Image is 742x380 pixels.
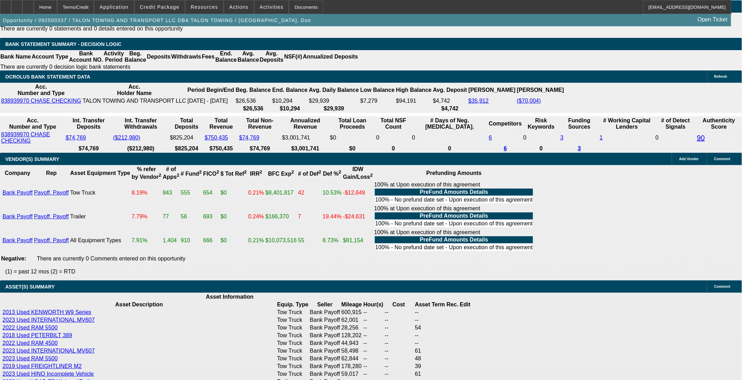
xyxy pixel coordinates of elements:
th: Int. Transfer Deposits [65,117,112,130]
th: Asset Term Recommendation [414,301,459,308]
td: -- [363,317,384,324]
th: [PERSON_NAME] [517,83,564,97]
div: 100% at Upon execution of this agreement [374,205,534,228]
td: 10.53% [322,181,342,204]
td: 128,202 [341,332,363,339]
td: $29,939 [309,97,359,104]
a: ($70,004) [517,98,541,104]
td: Bank Payoff [310,363,340,370]
sup: 2 [291,169,294,175]
b: % refer by Vendor [131,166,161,180]
td: 58,498 [341,347,363,354]
sup: 2 [319,169,321,175]
th: [PERSON_NAME] [468,83,516,97]
th: Avg. Deposit [433,83,467,97]
th: 0 [376,145,411,152]
sup: 2 [177,172,179,178]
td: 100% - No prefund date set - Upon execution of this agreement [375,196,533,203]
th: 0 [523,145,559,152]
b: Asset Information [206,294,254,300]
th: Acc. Number and Type [1,117,65,130]
td: 44,943 [341,340,363,347]
th: $0 [330,145,375,152]
b: FICO [203,171,219,177]
td: 0 [655,131,696,144]
td: 0.21% [248,181,264,204]
th: Beg. Balance [124,50,146,63]
td: -- [384,347,413,354]
td: 843 [162,181,180,204]
span: Application [100,4,128,10]
th: Total Non-Revenue [239,117,281,130]
td: 910 [181,229,202,252]
a: 2022 Used RAM 5500 [2,325,58,331]
th: 0 [412,145,488,152]
th: $750,435 [204,145,238,152]
th: $4,742 [433,105,467,112]
th: Low Balance [360,83,395,97]
td: All Equipment Types [70,229,130,252]
th: Equip. Type [277,301,309,308]
span: Activities [260,4,284,10]
a: $750,435 [205,135,228,141]
td: $0 [220,205,247,228]
td: Bank Payoff [310,340,340,347]
div: 100% at Upon execution of this agreement [374,182,534,204]
td: Tow Truck [277,340,309,347]
b: IDW Gain/Loss [343,166,373,180]
td: Tow Truck [277,324,309,331]
span: Add Vendor [679,157,699,161]
b: $ Tot Ref [221,171,247,177]
td: -- [363,371,384,378]
td: 693 [203,205,220,228]
a: 2023 Used INTERNATIONAL MV607 [2,317,95,323]
td: -- [384,317,413,324]
b: Negative: [1,256,26,262]
th: Avg. Deposits [259,50,284,63]
p: (1) = past 12 mos (2) = RTD [5,269,742,275]
td: 100% - No prefund date set - Upon execution of this agreement [375,220,533,227]
th: Annualized Deposits [303,50,358,63]
td: $81,154 [343,229,373,252]
b: PreFund Amounts Details [420,237,488,243]
span: OCROLUS BANK STATEMENT DATA [5,74,90,80]
th: ($212,980) [113,145,169,152]
td: 62,844 [341,355,363,362]
td: $26,536 [235,97,271,104]
td: -- [384,340,413,347]
p: There are currently 0 statements and 0 details entered on this opportunity [0,26,389,32]
th: Avg. Daily Balance [309,83,359,97]
th: $74,769 [239,145,281,152]
th: Int. Transfer Withdrawals [113,117,169,130]
a: Open Ticket [695,14,730,26]
a: Payoff, Payoff [34,237,69,243]
b: Asset Description [115,301,163,307]
td: -- [414,309,459,316]
a: 2019 Used FREIGHTLINER M2 [2,363,82,369]
span: Bank Statement Summary - Decision Logic [5,41,122,47]
td: 54 [414,324,459,331]
td: 7 [298,205,322,228]
th: Competitors [488,117,522,130]
a: $74,769 [66,135,86,141]
td: 666 [203,229,220,252]
td: $94,191 [396,97,432,104]
td: 42 [298,181,322,204]
td: -- [384,363,413,370]
sup: 2 [244,169,247,175]
td: -$24,631 [343,205,373,228]
th: # Days of Neg. [MEDICAL_DATA]. [412,117,488,130]
a: 90 [697,134,705,142]
td: 8.19% [131,181,162,204]
td: $8,401,817 [265,181,297,204]
th: NSF(#) [284,50,303,63]
td: 0.21% [248,229,264,252]
a: 2022 Used RAM 4500 [2,340,58,346]
th: Total Revenue [204,117,238,130]
th: Edit [459,301,471,308]
a: Payoff, Payoff [34,213,69,219]
button: Resources [185,0,223,14]
td: Bank Payoff [310,347,340,354]
td: -- [363,309,384,316]
a: 6 [489,135,492,141]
